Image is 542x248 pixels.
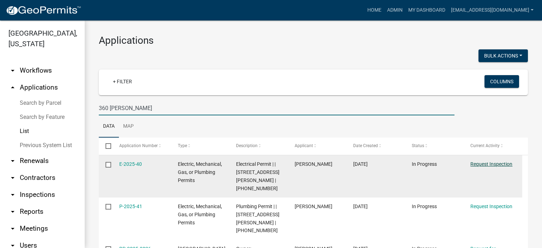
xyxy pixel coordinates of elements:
i: arrow_drop_down [8,207,17,216]
a: My Dashboard [405,4,448,17]
a: Request Inspection [470,204,512,209]
span: In Progress [412,161,437,167]
i: arrow_drop_down [8,224,17,233]
a: P-2025-41 [119,204,142,209]
i: arrow_drop_down [8,157,17,165]
span: 01/27/2025 [353,161,368,167]
span: Applicant [295,143,313,148]
span: Nelson Jimenez [295,161,332,167]
span: 01/27/2025 [353,204,368,209]
span: Type [178,143,187,148]
datatable-header-cell: Date Created [347,138,405,155]
a: [EMAIL_ADDRESS][DOMAIN_NAME] [448,4,536,17]
i: arrow_drop_down [8,190,17,199]
span: Electrical Permit | | 360 OLIN SMITH RD | 035-00-00-121 [236,161,279,191]
datatable-header-cell: Type [171,138,229,155]
span: Description [236,143,258,148]
button: Bulk Actions [478,49,528,62]
a: + Filter [107,75,138,88]
span: Application Number [119,143,158,148]
datatable-header-cell: Select [99,138,112,155]
datatable-header-cell: Current Activity [464,138,522,155]
span: Electric, Mechanical, Gas, or Plumbing Permits [178,204,222,225]
span: Current Activity [470,143,500,148]
i: arrow_drop_up [8,83,17,92]
a: E-2025-40 [119,161,142,167]
input: Search for applications [99,101,454,115]
span: Plumbing Permit | | 360 OLIN SMITH RD | 035-00-00-121 [236,204,279,233]
a: Admin [384,4,405,17]
span: In Progress [412,204,437,209]
h3: Applications [99,35,528,47]
datatable-header-cell: Status [405,138,464,155]
button: Columns [484,75,519,88]
a: Map [119,115,138,138]
a: Data [99,115,119,138]
span: Electric, Mechanical, Gas, or Plumbing Permits [178,161,222,183]
i: arrow_drop_down [8,66,17,75]
datatable-header-cell: Description [229,138,288,155]
datatable-header-cell: Application Number [112,138,171,155]
span: Date Created [353,143,378,148]
span: Status [412,143,424,148]
span: Nelson Jimenez [295,204,332,209]
a: Home [365,4,384,17]
i: arrow_drop_down [8,174,17,182]
a: Request Inspection [470,161,512,167]
datatable-header-cell: Applicant [288,138,347,155]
